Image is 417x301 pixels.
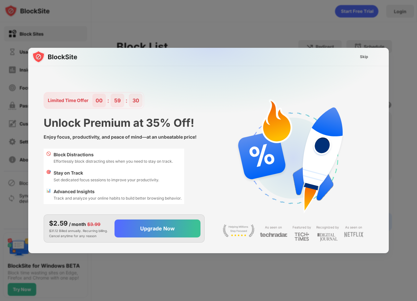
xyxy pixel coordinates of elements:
[294,232,309,241] img: light-techtimes.svg
[49,219,109,238] div: $31.12 Billed annually. Recurring billing. Cancel anytime for any reason
[69,221,86,228] div: / month
[260,232,287,237] img: light-techradar.svg
[54,177,159,183] div: Set dedicated focus sessions to improve your productivity.
[293,224,311,230] div: Featured by
[140,225,175,232] div: Upgrade Now
[265,224,282,230] div: As seen on
[360,54,368,60] div: Skip
[46,169,51,183] div: 🎯
[345,224,362,230] div: As seen on
[46,188,51,202] div: 📊
[344,232,363,237] img: light-netflix.svg
[54,195,182,201] div: Track and analyze your online habits to build better browsing behavior.
[54,188,182,195] div: Advanced Insights
[223,224,255,237] img: light-stay-focus.svg
[316,224,339,230] div: Recognized by
[49,219,68,228] div: $2.59
[32,48,393,175] img: gradient.svg
[317,232,338,243] img: light-digital-journal.svg
[87,221,100,228] div: $3.99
